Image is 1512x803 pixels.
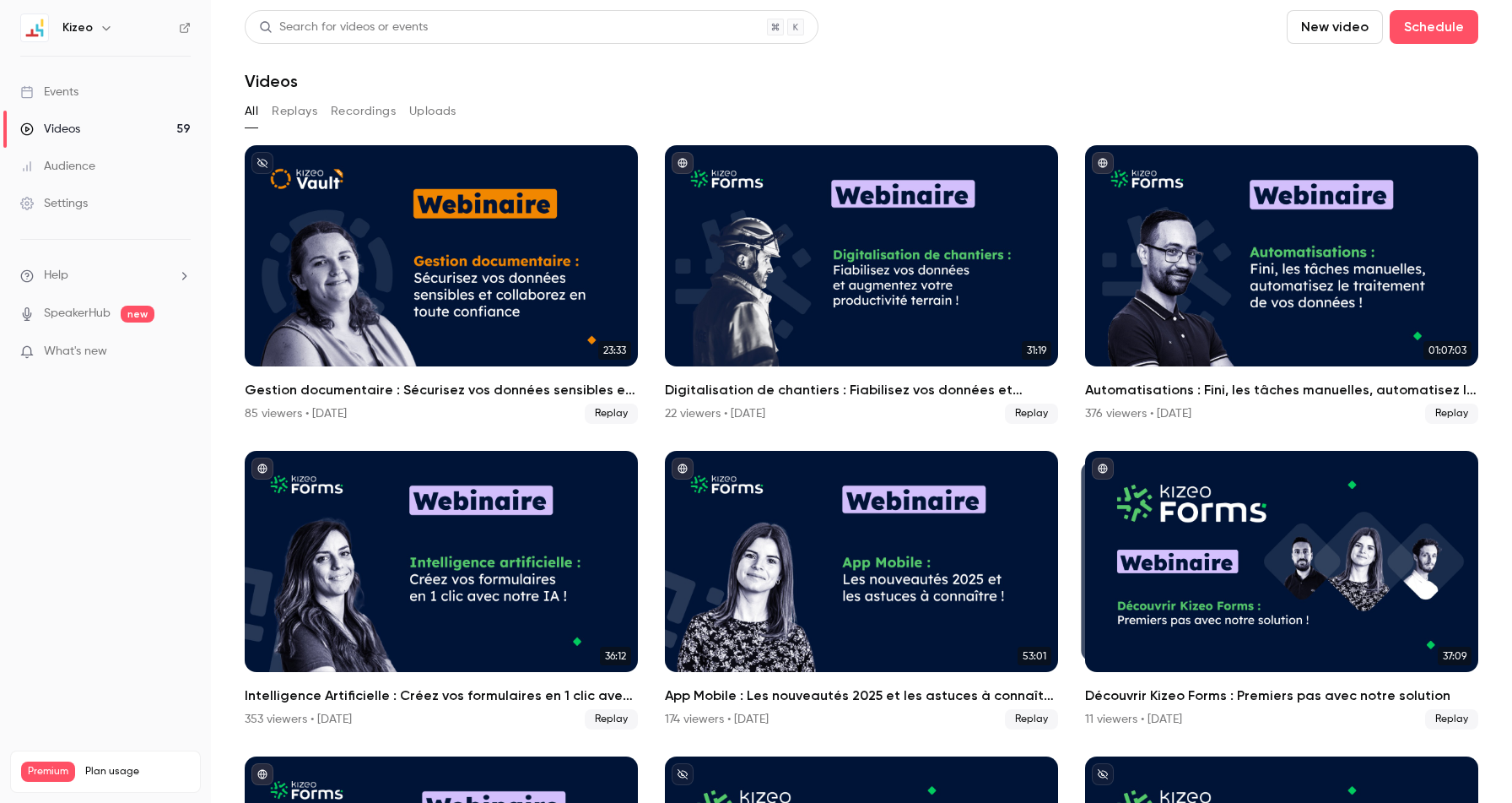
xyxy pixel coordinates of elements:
button: All [245,98,258,125]
button: published [672,152,694,174]
span: Replay [1005,404,1058,424]
div: Events [20,84,78,100]
li: Automatisations : Fini, les tâches manuelles, automatisez le traitement de vos données ! [1085,145,1478,424]
a: 01:07:03Automatisations : Fini, les tâches manuelles, automatisez le traitement de vos données !3... [1085,145,1478,424]
span: Premium [21,762,75,782]
div: Settings [20,195,88,212]
button: unpublished [251,152,273,174]
li: Gestion documentaire : Sécurisez vos données sensibles et collaborez en toute confiance [245,145,638,424]
iframe: Noticeable Trigger [170,345,191,360]
span: 23:33 [598,341,631,360]
div: Audience [20,158,95,175]
span: Plan usage [85,765,190,779]
div: Search for videos or events [259,19,428,36]
span: Replay [585,709,638,730]
a: 37:0937:09Découvrir Kizeo Forms : Premiers pas avec notre solution11 viewers • [DATE]Replay [1085,451,1478,730]
section: Videos [245,10,1478,793]
div: 11 viewers • [DATE] [1085,711,1182,728]
h2: Digitalisation de chantiers : Fiabilisez vos données et augmentez votre productivité terrain ! [665,380,1058,400]
button: New video [1287,10,1383,44]
span: Replay [1005,709,1058,730]
li: App Mobile : Les nouveautés 2025 et les astuces à connaître ! [665,451,1058,730]
div: 376 viewers • [DATE] [1085,405,1191,422]
h2: Intelligence Artificielle : Créez vos formulaires en 1 clic avec notre IA ! [245,686,638,706]
a: SpeakerHub [44,305,111,323]
h1: Videos [245,71,298,91]
a: 31:19Digitalisation de chantiers : Fiabilisez vos données et augmentez votre productivité terrain... [665,145,1058,424]
span: 01:07:03 [1423,341,1471,360]
a: 53:01App Mobile : Les nouveautés 2025 et les astuces à connaître !174 viewers • [DATE]Replay [665,451,1058,730]
span: Replay [585,404,638,424]
button: Schedule [1390,10,1478,44]
img: Kizeo [21,14,48,41]
li: help-dropdown-opener [20,267,191,285]
div: 353 viewers • [DATE] [245,711,352,728]
span: Replay [1425,709,1478,730]
div: 22 viewers • [DATE] [665,405,765,422]
a: 23:33Gestion documentaire : Sécurisez vos données sensibles et collaborez en toute confiance85 vi... [245,145,638,424]
li: Digitalisation de chantiers : Fiabilisez vos données et augmentez votre productivité terrain ! [665,145,1058,424]
span: Replay [1425,404,1478,424]
button: Recordings [331,98,396,125]
span: 31:19 [1022,341,1051,360]
span: 37:09 [1438,647,1471,665]
button: published [251,763,273,785]
a: 36:12Intelligence Artificielle : Créez vos formulaires en 1 clic avec notre IA !353 viewers • [DA... [245,451,638,730]
div: 174 viewers • [DATE] [665,711,769,728]
span: 36:12 [600,647,631,665]
h2: Découvrir Kizeo Forms : Premiers pas avec notre solution [1085,686,1478,706]
li: Découvrir Kizeo Forms : Premiers pas avec notre solution [1085,451,1478,730]
span: new [121,306,154,323]
span: What's new [44,343,107,361]
span: Help [44,267,68,285]
button: Replays [272,98,317,125]
button: published [251,458,273,480]
div: 85 viewers • [DATE] [245,405,347,422]
h2: App Mobile : Les nouveautés 2025 et les astuces à connaître ! [665,686,1058,706]
h2: Gestion documentaire : Sécurisez vos données sensibles et collaborez en toute confiance [245,380,638,400]
button: published [1092,458,1114,480]
button: published [1092,152,1114,174]
button: Uploads [409,98,456,125]
button: published [672,458,694,480]
h6: Kizeo [62,19,93,36]
span: 53:01 [1018,647,1051,665]
button: unpublished [1092,763,1114,785]
div: Videos [20,121,80,138]
h2: Automatisations : Fini, les tâches manuelles, automatisez le traitement de vos données ! [1085,380,1478,400]
button: unpublished [672,763,694,785]
li: Intelligence Artificielle : Créez vos formulaires en 1 clic avec notre IA ! [245,451,638,730]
